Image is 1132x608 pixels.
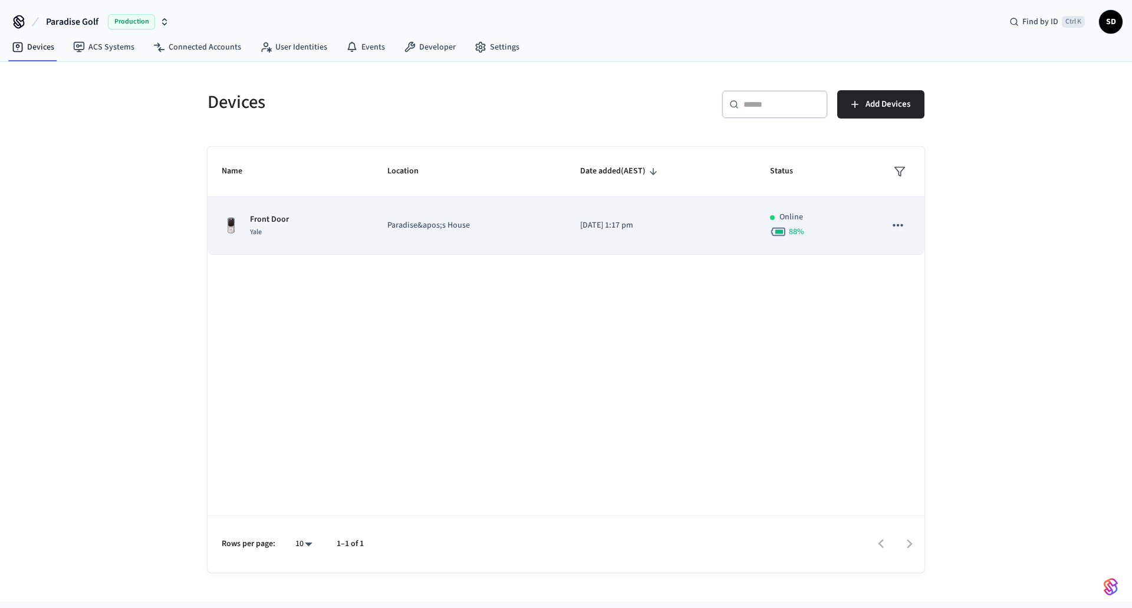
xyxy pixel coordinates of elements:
[222,162,258,180] span: Name
[1099,10,1123,34] button: SD
[387,162,434,180] span: Location
[64,37,144,58] a: ACS Systems
[250,227,262,237] span: Yale
[144,37,251,58] a: Connected Accounts
[289,535,318,553] div: 10
[770,162,808,180] span: Status
[394,37,465,58] a: Developer
[337,37,394,58] a: Events
[1100,11,1121,32] span: SD
[46,15,98,29] span: Paradise Golf
[337,538,364,550] p: 1–1 of 1
[779,211,803,224] p: Online
[1062,16,1085,28] span: Ctrl K
[1104,577,1118,596] img: SeamLogoGradient.69752ec5.svg
[250,213,289,226] p: Front Door
[222,538,275,550] p: Rows per page:
[837,90,924,119] button: Add Devices
[251,37,337,58] a: User Identities
[1022,16,1058,28] span: Find by ID
[387,219,552,232] p: Paradise&apos;s House
[208,147,924,255] table: sticky table
[108,14,155,29] span: Production
[222,216,241,235] img: Yale Assure Touchscreen Wifi Smart Lock, Satin Nickel, Front
[465,37,529,58] a: Settings
[580,219,741,232] p: [DATE] 1:17 pm
[208,90,559,114] h5: Devices
[1000,11,1094,32] div: Find by IDCtrl K
[580,162,661,180] span: Date added(AEST)
[2,37,64,58] a: Devices
[789,226,804,238] span: 88 %
[866,97,910,112] span: Add Devices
